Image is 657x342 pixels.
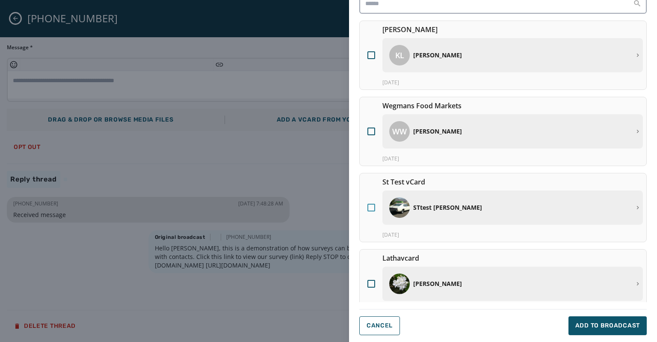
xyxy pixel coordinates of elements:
[413,127,631,136] p: [PERSON_NAME]
[413,203,631,212] p: STtest [PERSON_NAME]
[392,125,407,137] span: WW
[382,177,643,187] h4: St Test vCard
[382,79,399,86] span: [DATE]
[382,155,399,162] span: [DATE]
[382,253,643,263] h4: Lathavcard
[382,24,643,35] h4: [PERSON_NAME]
[413,280,631,288] p: [PERSON_NAME]
[367,322,393,329] span: Cancel
[382,232,399,238] span: [DATE]
[413,51,631,59] p: [PERSON_NAME]
[359,316,400,335] button: Cancel
[575,321,640,330] span: Add to Broadcast
[389,197,410,218] img: STtest Thakar
[382,101,643,111] h4: Wegmans Food Markets
[395,49,404,61] span: KL
[389,274,410,294] img: Latha Bojji
[568,316,647,335] button: Add to Broadcast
